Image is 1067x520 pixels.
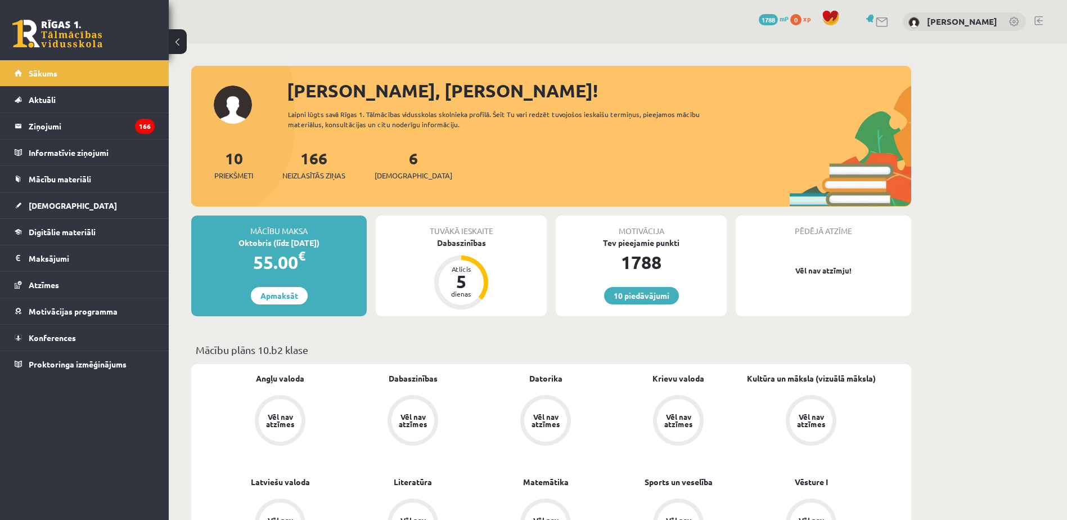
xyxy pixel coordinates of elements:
[523,476,569,488] a: Matemātika
[15,60,155,86] a: Sākums
[908,17,920,28] img: Deniss Mostovjuks
[790,14,816,23] a: 0 xp
[780,14,789,23] span: mP
[264,413,296,428] div: Vēl nav atzīmes
[556,249,727,276] div: 1788
[214,170,253,181] span: Priekšmeti
[795,413,827,428] div: Vēl nav atzīmes
[376,237,547,249] div: Dabaszinības
[397,413,429,428] div: Vēl nav atzīmes
[256,373,304,384] a: Angļu valoda
[191,216,367,237] div: Mācību maksa
[736,216,911,237] div: Pēdējā atzīme
[795,476,828,488] a: Vēsture I
[747,373,876,384] a: Kultūra un māksla (vizuālā māksla)
[444,266,478,272] div: Atlicis
[251,476,310,488] a: Latviešu valoda
[29,306,118,316] span: Motivācijas programma
[288,109,720,129] div: Laipni lūgts savā Rīgas 1. Tālmācības vidusskolas skolnieka profilā. Šeit Tu vari redzēt tuvojošo...
[376,216,547,237] div: Tuvākā ieskaite
[15,298,155,324] a: Motivācijas programma
[927,16,997,27] a: [PERSON_NAME]
[287,77,911,104] div: [PERSON_NAME], [PERSON_NAME]!
[282,170,345,181] span: Neizlasītās ziņas
[15,113,155,139] a: Ziņojumi166
[29,95,56,105] span: Aktuāli
[803,14,811,23] span: xp
[29,68,57,78] span: Sākums
[663,413,694,428] div: Vēl nav atzīmes
[444,272,478,290] div: 5
[604,287,679,304] a: 10 piedāvājumi
[29,174,91,184] span: Mācību materiāli
[759,14,778,25] span: 1788
[196,342,907,357] p: Mācību plāns 10.b2 klase
[29,200,117,210] span: [DEMOGRAPHIC_DATA]
[759,14,789,23] a: 1788 mP
[29,359,127,369] span: Proktoringa izmēģinājums
[745,395,877,448] a: Vēl nav atzīmes
[15,325,155,351] a: Konferences
[29,280,59,290] span: Atzīmes
[29,227,96,237] span: Digitālie materiāli
[529,373,562,384] a: Datorika
[375,148,452,181] a: 6[DEMOGRAPHIC_DATA]
[530,413,561,428] div: Vēl nav atzīmes
[556,216,727,237] div: Motivācija
[15,140,155,165] a: Informatīvie ziņojumi
[191,249,367,276] div: 55.00
[191,237,367,249] div: Oktobris (līdz [DATE])
[444,290,478,297] div: dienas
[15,272,155,298] a: Atzīmes
[29,333,76,343] span: Konferences
[479,395,612,448] a: Vēl nav atzīmes
[15,166,155,192] a: Mācību materiāli
[652,373,704,384] a: Krievu valoda
[251,287,308,304] a: Apmaksāt
[741,265,906,276] p: Vēl nav atzīmju!
[394,476,432,488] a: Literatūra
[15,219,155,245] a: Digitālie materiāli
[375,170,452,181] span: [DEMOGRAPHIC_DATA]
[15,87,155,113] a: Aktuāli
[298,248,305,264] span: €
[29,245,155,271] legend: Maksājumi
[282,148,345,181] a: 166Neizlasītās ziņas
[556,237,727,249] div: Tev pieejamie punkti
[214,395,346,448] a: Vēl nav atzīmes
[15,245,155,271] a: Maksājumi
[135,119,155,134] i: 166
[389,373,438,384] a: Dabaszinības
[29,140,155,165] legend: Informatīvie ziņojumi
[376,237,547,311] a: Dabaszinības Atlicis 5 dienas
[214,148,253,181] a: 10Priekšmeti
[612,395,745,448] a: Vēl nav atzīmes
[346,395,479,448] a: Vēl nav atzīmes
[12,20,102,48] a: Rīgas 1. Tālmācības vidusskola
[645,476,713,488] a: Sports un veselība
[790,14,802,25] span: 0
[15,192,155,218] a: [DEMOGRAPHIC_DATA]
[29,113,155,139] legend: Ziņojumi
[15,351,155,377] a: Proktoringa izmēģinājums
